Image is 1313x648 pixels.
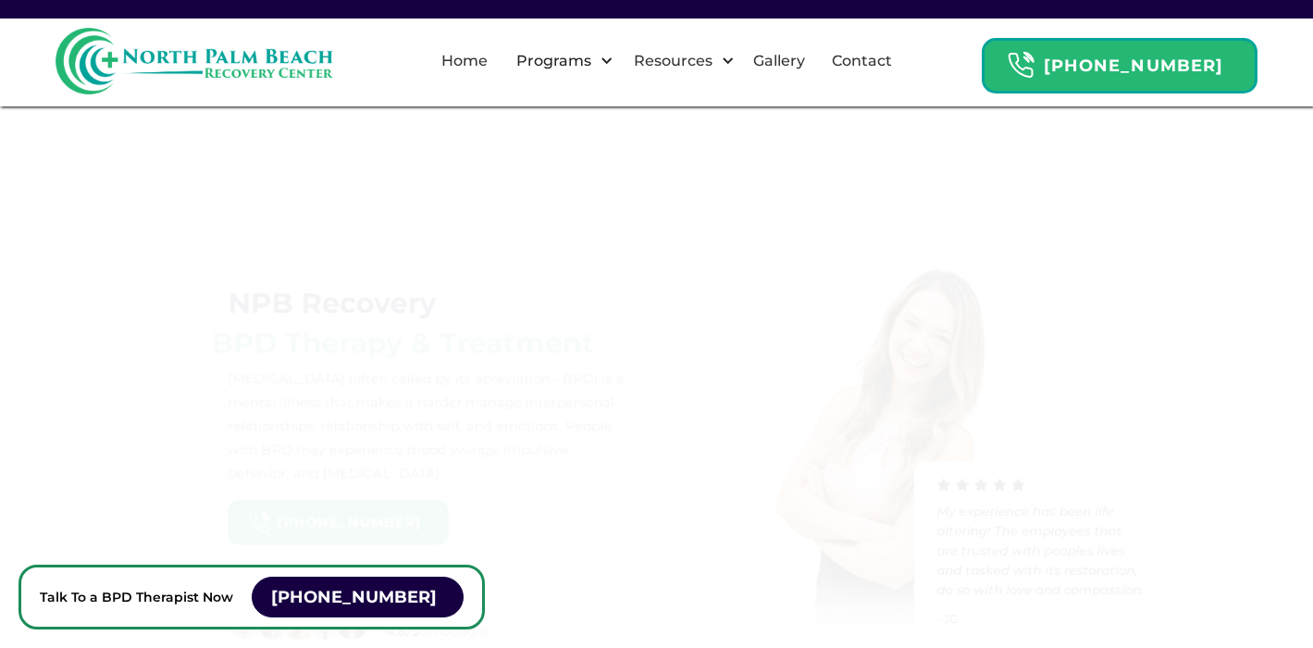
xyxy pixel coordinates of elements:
[936,610,1144,629] p: - JG
[936,502,1144,600] p: My experience has been life altering! The employees that are trusted with peoples lives and taske...
[211,327,594,359] h1: BPD Therapy & Treatment
[247,511,269,534] img: Header Calendar Icons
[430,31,499,91] a: Home
[618,31,739,91] div: Resources
[228,367,627,485] p: [MEDICAL_DATA] (often called by its abreviation - BPD) is a mental illness that makes it harder m...
[252,577,464,617] a: [PHONE_NUMBER]
[821,31,903,91] a: Contact
[228,287,437,319] h1: NPB Recovery
[40,586,233,608] p: Talk To a BPD Therapist Now
[982,29,1257,93] a: Header Calendar Icons[PHONE_NUMBER]
[384,622,487,642] div: on Google
[1044,56,1223,76] strong: [PHONE_NUMBER]
[501,31,618,91] div: Programs
[228,492,448,544] a: Header Calendar Icons[PHONE_NUMBER]
[1007,51,1034,80] img: Header Calendar Icons
[277,515,420,531] strong: [PHONE_NUMBER]
[512,50,596,72] div: Programs
[629,50,717,72] div: Resources
[271,587,437,607] strong: [PHONE_NUMBER]
[742,31,816,91] a: Gallery
[384,623,419,640] strong: 4.8/5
